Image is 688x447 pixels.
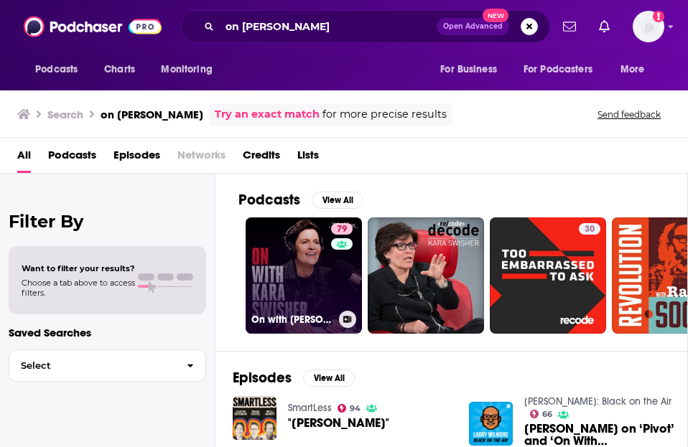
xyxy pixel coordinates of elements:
[633,11,664,42] span: Logged in as dmessina
[610,56,663,83] button: open menu
[530,410,553,418] a: 66
[303,370,355,387] button: View All
[514,56,613,83] button: open menu
[9,211,206,232] h2: Filter By
[437,18,509,35] button: Open AdvancedNew
[22,278,135,298] span: Choose a tab above to access filters.
[233,369,292,387] h2: Episodes
[233,396,276,440] img: "Kara Swisher"
[238,191,363,209] a: PodcastsView All
[95,56,144,83] a: Charts
[161,60,212,80] span: Monitoring
[22,263,135,273] span: Want to filter your results?
[288,417,389,429] a: "Kara Swisher"
[524,60,592,80] span: For Podcasters
[47,108,83,121] h3: Search
[443,23,503,30] span: Open Advanced
[593,14,615,39] a: Show notifications dropdown
[585,222,595,237] span: 30
[288,402,332,414] a: SmartLess
[524,423,688,447] a: Kara Swisher on ‘Pivot’ and ‘On With Kara Swisher’
[9,349,206,382] button: Select
[24,13,162,40] img: Podchaser - Follow, Share and Rate Podcasts
[524,395,671,408] a: Larry Wilmore: Black on the Air
[483,9,508,22] span: New
[35,60,78,80] span: Podcasts
[331,223,353,235] a: 79
[620,60,645,80] span: More
[490,217,606,334] a: 30
[101,108,203,121] h3: on [PERSON_NAME]
[312,192,363,209] button: View All
[151,56,231,83] button: open menu
[238,191,300,209] h2: Podcasts
[251,314,333,326] h3: On with [PERSON_NAME]
[579,223,600,235] a: 30
[524,423,688,447] span: [PERSON_NAME] on ‘Pivot’ and ‘On With [PERSON_NAME]’
[246,217,362,334] a: 79On with [PERSON_NAME]
[593,108,665,121] button: Send feedback
[48,143,96,173] a: Podcasts
[215,106,320,123] a: Try an exact match
[440,60,497,80] span: For Business
[338,404,361,413] a: 94
[337,222,347,237] span: 79
[104,60,135,80] span: Charts
[430,56,515,83] button: open menu
[557,14,582,39] a: Show notifications dropdown
[9,326,206,339] p: Saved Searches
[177,143,226,173] span: Networks
[220,15,437,38] input: Search podcasts, credits, & more...
[288,417,389,429] span: "[PERSON_NAME]"
[113,143,160,173] a: Episodes
[180,10,550,43] div: Search podcasts, credits, & more...
[9,361,175,370] span: Select
[297,143,319,173] a: Lists
[653,11,664,22] svg: Add a profile image
[633,11,664,42] button: Show profile menu
[633,11,664,42] img: User Profile
[243,143,280,173] a: Credits
[25,56,96,83] button: open menu
[350,405,361,412] span: 94
[233,369,355,387] a: EpisodesView All
[322,106,447,123] span: for more precise results
[17,143,31,173] a: All
[542,411,552,418] span: 66
[469,402,513,446] img: Kara Swisher on ‘Pivot’ and ‘On With Kara Swisher’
